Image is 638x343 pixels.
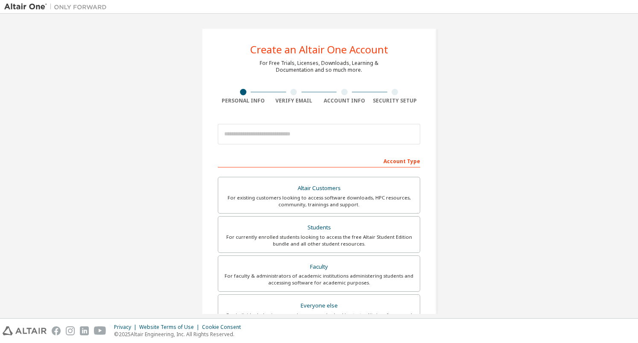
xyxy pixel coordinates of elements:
div: Students [223,222,415,234]
div: Personal Info [218,97,269,104]
div: Faculty [223,261,415,273]
div: Website Terms of Use [139,324,202,331]
div: Everyone else [223,300,415,312]
div: Account Type [218,154,420,167]
div: For Free Trials, Licenses, Downloads, Learning & Documentation and so much more. [260,60,378,73]
img: facebook.svg [52,326,61,335]
img: linkedin.svg [80,326,89,335]
div: Account Info [319,97,370,104]
div: For faculty & administrators of academic institutions administering students and accessing softwa... [223,273,415,286]
div: Privacy [114,324,139,331]
img: instagram.svg [66,326,75,335]
div: Verify Email [269,97,319,104]
p: © 2025 Altair Engineering, Inc. All Rights Reserved. [114,331,246,338]
div: Create an Altair One Account [250,44,388,55]
img: altair_logo.svg [3,326,47,335]
div: Cookie Consent [202,324,246,331]
div: Altair Customers [223,182,415,194]
img: Altair One [4,3,111,11]
div: For existing customers looking to access software downloads, HPC resources, community, trainings ... [223,194,415,208]
div: Security Setup [370,97,421,104]
div: For individuals, businesses and everyone else looking to try Altair software and explore our prod... [223,312,415,325]
img: youtube.svg [94,326,106,335]
div: For currently enrolled students looking to access the free Altair Student Edition bundle and all ... [223,234,415,247]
